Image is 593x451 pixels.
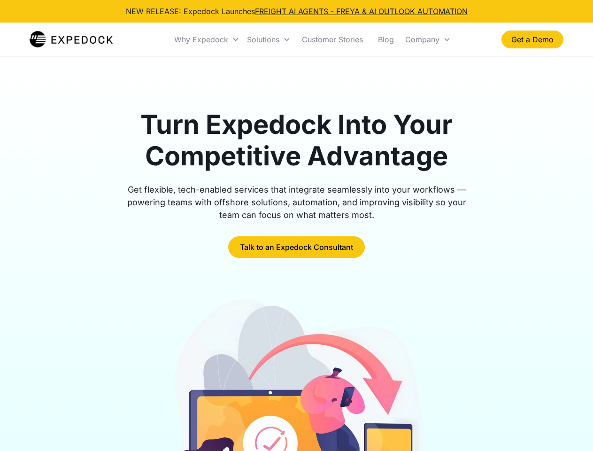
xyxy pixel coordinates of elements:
[116,109,477,172] h1: Turn Expedock Into Your Competitive Advantage
[370,23,401,55] a: Blog
[294,23,370,55] a: Customer Stories
[170,23,243,55] div: Why Expedock
[30,30,113,49] a: home
[401,23,454,55] div: Company
[116,183,477,221] div: Get flexible, tech-enabled services that integrate seamlessly into your workflows — powering team...
[405,35,439,44] div: Company
[30,30,113,49] img: Expedock Logo
[247,35,279,44] div: Solutions
[174,35,228,44] div: Why Expedock
[546,406,593,451] iframe: Chat Widget
[126,6,468,17] div: NEW RELEASE: Expedock Launches
[243,23,294,55] div: Solutions
[255,7,468,16] a: FREIGHT AI AGENTS - FREYA & AI OUTLOOK AUTOMATION
[228,236,365,258] a: Talk to an Expedock Consultant
[501,31,563,48] a: Get a Demo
